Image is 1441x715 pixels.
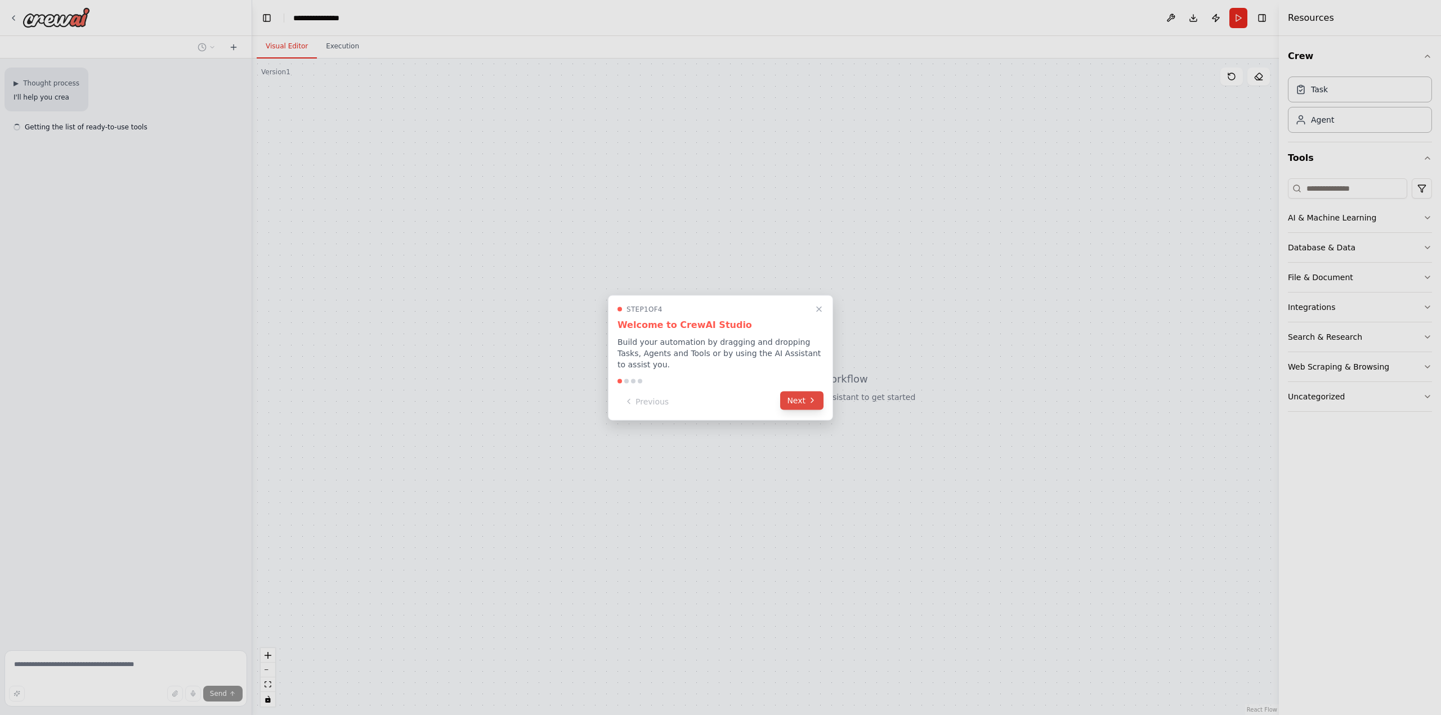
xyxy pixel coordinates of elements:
button: Previous [617,392,675,411]
button: Hide left sidebar [259,10,275,26]
span: Step 1 of 4 [626,304,663,313]
p: Build your automation by dragging and dropping Tasks, Agents and Tools or by using the AI Assista... [617,336,824,370]
button: Next [780,391,824,410]
button: Close walkthrough [812,302,826,316]
h3: Welcome to CrewAI Studio [617,318,824,331]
